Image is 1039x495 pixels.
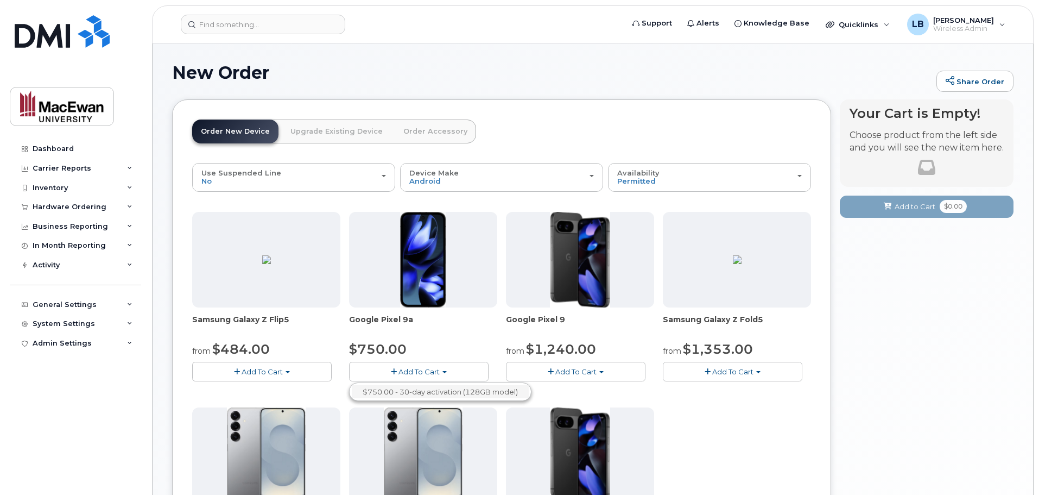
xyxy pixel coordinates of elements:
span: $750.00 [349,341,407,357]
h1: New Order [172,63,931,82]
div: Google Pixel 9a [349,314,497,336]
button: Device Make Android [400,163,603,191]
img: Pixel_9_all.png [550,212,611,308]
a: Share Order [936,71,1013,92]
span: Add To Cart [398,367,440,376]
span: Use Suspended Line [201,168,281,177]
img: Pixel_9a.png [400,212,446,308]
button: Availability Permitted [608,163,811,191]
span: $0.00 [940,200,967,213]
span: No [201,177,212,185]
span: $1,240.00 [526,341,596,357]
button: Add To Cart [349,362,489,381]
button: Add To Cart [192,362,332,381]
small: from [663,346,681,356]
small: from [506,346,524,356]
button: Use Suspended Line No [192,163,395,191]
span: Add To Cart [712,367,753,376]
a: Order New Device [192,120,278,143]
span: $484.00 [212,341,270,357]
span: Add To Cart [555,367,597,376]
span: Add To Cart [242,367,283,376]
button: Add to Cart $0.00 [840,196,1013,218]
span: Permitted [617,177,656,185]
h4: Your Cart is Empty! [850,106,1004,121]
small: from [192,346,211,356]
div: Samsung Galaxy Z Flip5 [192,314,340,336]
button: Add To Cart [663,362,802,381]
a: Order Accessory [395,120,476,143]
a: Upgrade Existing Device [282,120,391,143]
span: $1,353.00 [683,341,753,357]
span: Add to Cart [895,202,935,212]
div: Google Pixel 9 [506,314,654,336]
p: Choose product from the left side and you will see the new item here. [850,129,1004,154]
img: FF1C2E7B-A9FB-4D6E-A080-1B06B6D449DB.png [262,255,271,264]
button: Add To Cart [506,362,645,381]
span: Android [409,177,441,185]
a: $750.00 - 30-day activation (128GB model) [352,385,529,399]
div: Samsung Galaxy Z Fold5 [663,314,811,336]
span: Device Make [409,168,459,177]
span: Availability [617,168,660,177]
img: 4EC1D5C3-A331-4B9D-AD1A-90B14D49CE9C.png [733,255,742,264]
